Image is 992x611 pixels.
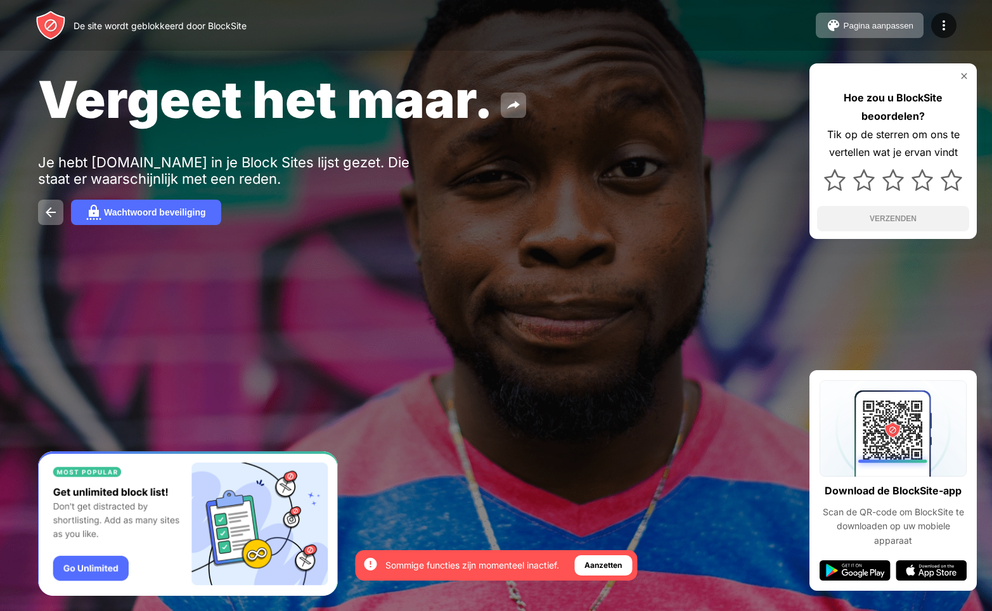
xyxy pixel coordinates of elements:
[584,559,622,572] div: Aanzetten
[896,560,967,581] img: app-store.svg
[959,71,969,81] img: rate-us-close.svg
[86,205,101,220] img: password.svg
[104,207,206,217] div: Wachtwoord beveiliging
[825,482,962,500] div: Download de BlockSite-app
[826,18,841,33] img: pallet.svg
[853,169,875,191] img: star.svg
[941,169,962,191] img: star.svg
[385,559,559,572] div: Sommige functies zijn momenteel inactief.
[820,380,967,477] img: qrcode.svg
[817,125,969,162] div: Tik op de sterren om ons te vertellen wat je ervan vindt
[844,21,913,30] div: Pagina aanpassen
[43,205,58,220] img: back.svg
[911,169,933,191] img: star.svg
[824,169,846,191] img: star.svg
[74,20,247,31] div: De site wordt geblokkeerd door BlockSite
[71,200,221,225] button: Wachtwoord beveiliging
[817,206,969,231] button: VERZENDEN
[816,13,924,38] button: Pagina aanpassen
[936,18,951,33] img: menu-icon.svg
[820,560,891,581] img: google-play.svg
[35,10,66,41] img: header-logo.svg
[820,505,967,548] div: Scan de QR-code om BlockSite te downloaden op uw mobiele apparaat
[38,154,430,187] div: Je hebt [DOMAIN_NAME] in je Block Sites lijst gezet. Die staat er waarschijnlijk met een reden.
[38,68,493,130] span: Vergeet het maar.
[817,89,969,125] div: Hoe zou u BlockSite beoordelen?
[882,169,904,191] img: star.svg
[363,556,378,572] img: error-circle-white.svg
[38,451,338,596] iframe: Banner
[506,98,521,113] img: share.svg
